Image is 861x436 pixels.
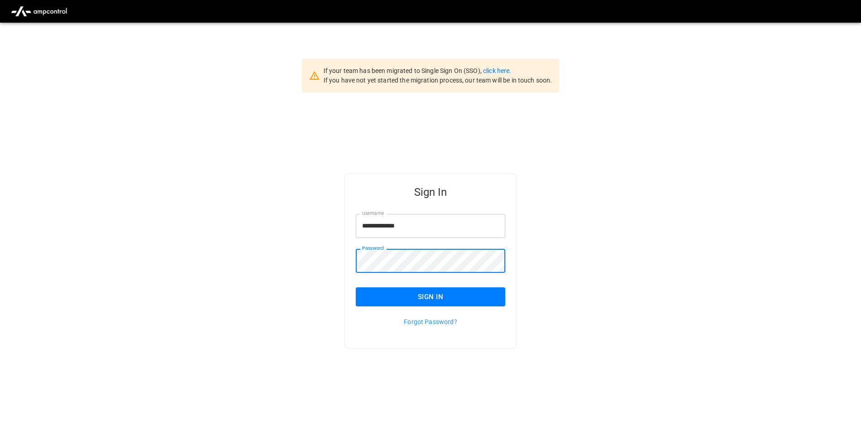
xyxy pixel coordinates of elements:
p: Forgot Password? [356,317,505,326]
button: Sign In [356,287,505,306]
a: click here. [483,67,511,74]
span: If you have not yet started the migration process, our team will be in touch soon. [324,77,552,84]
label: Password [362,245,384,252]
h5: Sign In [356,185,505,199]
label: Username [362,210,384,217]
img: ampcontrol.io logo [7,3,71,20]
span: If your team has been migrated to Single Sign On (SSO), [324,67,483,74]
